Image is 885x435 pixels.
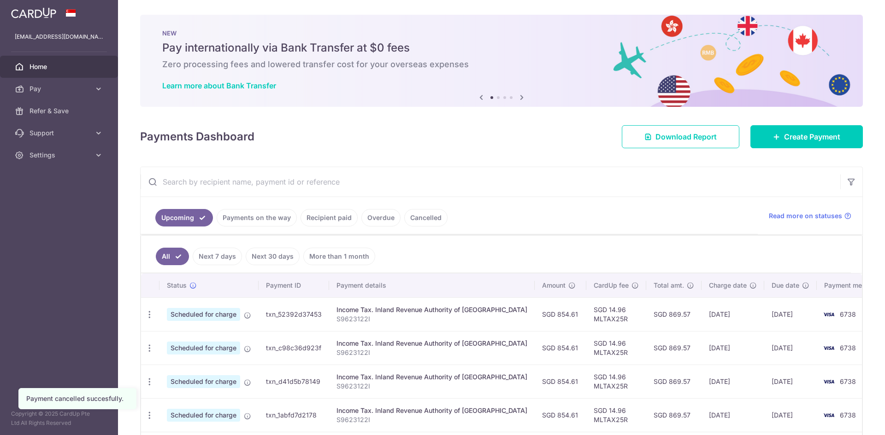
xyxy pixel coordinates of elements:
[29,106,90,116] span: Refer & Save
[702,398,764,432] td: [DATE]
[336,305,527,314] div: Income Tax. Inland Revenue Authority of [GEOGRAPHIC_DATA]
[336,415,527,424] p: S9623122I
[26,394,129,403] div: Payment cancelled succesfully.
[820,342,838,354] img: Bank Card
[162,29,841,37] p: NEW
[140,128,254,145] h4: Payments Dashboard
[11,7,56,18] img: CardUp
[535,331,586,365] td: SGD 854.61
[259,331,329,365] td: txn_c98c36d923f
[764,398,817,432] td: [DATE]
[586,331,646,365] td: SGD 14.96 MLTAX25R
[586,297,646,331] td: SGD 14.96 MLTAX25R
[820,309,838,320] img: Bank Card
[535,398,586,432] td: SGD 854.61
[586,398,646,432] td: SGD 14.96 MLTAX25R
[535,365,586,398] td: SGD 854.61
[404,209,448,226] a: Cancelled
[303,248,375,265] a: More than 1 month
[140,15,863,107] img: Bank transfer banner
[646,331,702,365] td: SGD 869.57
[167,281,187,290] span: Status
[750,125,863,148] a: Create Payment
[820,410,838,421] img: Bank Card
[29,151,90,160] span: Settings
[622,125,739,148] a: Download Report
[772,281,799,290] span: Due date
[193,248,242,265] a: Next 7 days
[594,281,629,290] span: CardUp fee
[646,365,702,398] td: SGD 869.57
[167,308,240,321] span: Scheduled for charge
[167,342,240,354] span: Scheduled for charge
[29,128,90,138] span: Support
[336,382,527,391] p: S9623122I
[15,32,103,41] p: [EMAIL_ADDRESS][DOMAIN_NAME]
[259,365,329,398] td: txn_d41d5b78149
[535,297,586,331] td: SGD 854.61
[336,348,527,357] p: S9623122I
[259,273,329,297] th: Payment ID
[586,365,646,398] td: SGD 14.96 MLTAX25R
[542,281,566,290] span: Amount
[167,375,240,388] span: Scheduled for charge
[217,209,297,226] a: Payments on the way
[709,281,747,290] span: Charge date
[336,406,527,415] div: Income Tax. Inland Revenue Authority of [GEOGRAPHIC_DATA]
[259,398,329,432] td: txn_1abfd7d2178
[764,297,817,331] td: [DATE]
[246,248,300,265] a: Next 30 days
[769,211,842,220] span: Read more on statuses
[162,81,276,90] a: Learn more about Bank Transfer
[162,41,841,55] h5: Pay internationally via Bank Transfer at $0 fees
[655,131,717,142] span: Download Report
[764,331,817,365] td: [DATE]
[141,167,840,197] input: Search by recipient name, payment id or reference
[336,372,527,382] div: Income Tax. Inland Revenue Authority of [GEOGRAPHIC_DATA]
[840,344,856,352] span: 6738
[646,398,702,432] td: SGD 869.57
[840,411,856,419] span: 6738
[646,297,702,331] td: SGD 869.57
[29,62,90,71] span: Home
[162,59,841,70] h6: Zero processing fees and lowered transfer cost for your overseas expenses
[259,297,329,331] td: txn_52392d37453
[336,314,527,324] p: S9623122I
[29,84,90,93] span: Pay
[336,339,527,348] div: Income Tax. Inland Revenue Authority of [GEOGRAPHIC_DATA]
[654,281,684,290] span: Total amt.
[784,131,840,142] span: Create Payment
[156,248,189,265] a: All
[361,209,401,226] a: Overdue
[702,331,764,365] td: [DATE]
[329,273,535,297] th: Payment details
[769,211,851,220] a: Read more on statuses
[702,365,764,398] td: [DATE]
[840,377,856,385] span: 6738
[155,209,213,226] a: Upcoming
[764,365,817,398] td: [DATE]
[840,310,856,318] span: 6738
[301,209,358,226] a: Recipient paid
[820,376,838,387] img: Bank Card
[167,409,240,422] span: Scheduled for charge
[702,297,764,331] td: [DATE]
